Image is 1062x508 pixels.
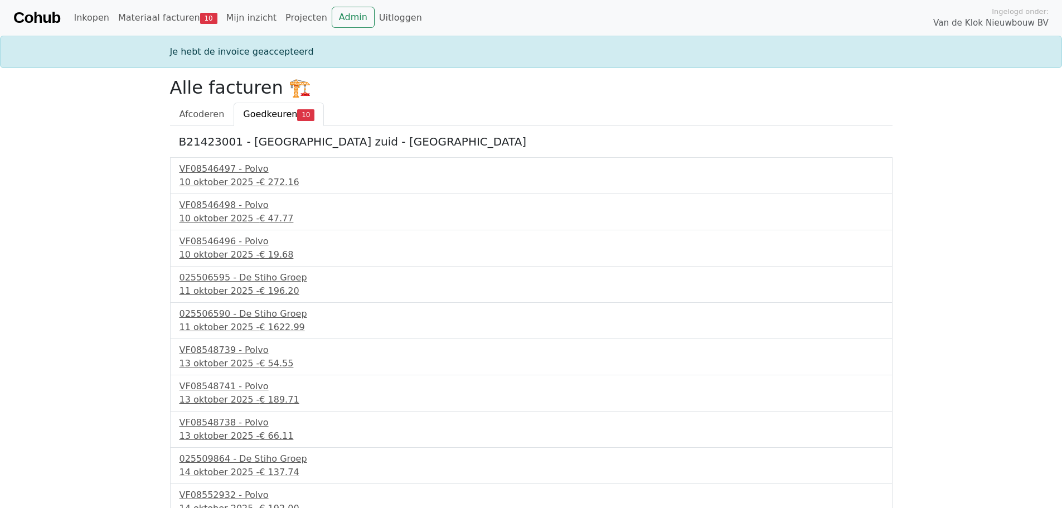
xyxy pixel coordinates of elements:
a: 025506590 - De Stiho Groep11 oktober 2025 -€ 1622.99 [180,307,883,334]
div: VF08546496 - Polvo [180,235,883,248]
h2: Alle facturen 🏗️ [170,77,893,98]
a: VF08546497 - Polvo10 oktober 2025 -€ 272.16 [180,162,883,189]
span: € 47.77 [259,213,293,224]
span: Goedkeuren [243,109,297,119]
span: Van de Klok Nieuwbouw BV [933,17,1049,30]
div: VF08546497 - Polvo [180,162,883,176]
span: € 66.11 [259,430,293,441]
div: 025506595 - De Stiho Groep [180,271,883,284]
span: 10 [297,109,314,120]
div: 13 oktober 2025 - [180,429,883,443]
div: 11 oktober 2025 - [180,284,883,298]
span: € 19.68 [259,249,293,260]
span: € 189.71 [259,394,299,405]
a: Materiaal facturen10 [114,7,222,29]
a: Cohub [13,4,60,31]
div: 14 oktober 2025 - [180,466,883,479]
a: VF08548739 - Polvo13 oktober 2025 -€ 54.55 [180,343,883,370]
div: VF08546498 - Polvo [180,199,883,212]
span: Ingelogd onder: [992,6,1049,17]
a: 025506595 - De Stiho Groep11 oktober 2025 -€ 196.20 [180,271,883,298]
div: VF08548741 - Polvo [180,380,883,393]
span: € 137.74 [259,467,299,477]
a: Goedkeuren10 [234,103,324,126]
a: VF08548738 - Polvo13 oktober 2025 -€ 66.11 [180,416,883,443]
div: 10 oktober 2025 - [180,176,883,189]
span: € 272.16 [259,177,299,187]
div: 025506590 - De Stiho Groep [180,307,883,321]
span: Afcoderen [180,109,225,119]
a: Uitloggen [375,7,426,29]
a: Admin [332,7,375,28]
a: Inkopen [69,7,113,29]
a: Mijn inzicht [222,7,282,29]
div: 13 oktober 2025 - [180,393,883,407]
a: Afcoderen [170,103,234,126]
div: VF08548739 - Polvo [180,343,883,357]
span: € 1622.99 [259,322,304,332]
a: VF08548741 - Polvo13 oktober 2025 -€ 189.71 [180,380,883,407]
div: 10 oktober 2025 - [180,212,883,225]
a: Projecten [281,7,332,29]
div: 025509864 - De Stiho Groep [180,452,883,466]
div: Je hebt de invoice geaccepteerd [163,45,899,59]
a: VF08546498 - Polvo10 oktober 2025 -€ 47.77 [180,199,883,225]
span: € 196.20 [259,286,299,296]
span: 10 [200,13,217,24]
a: VF08546496 - Polvo10 oktober 2025 -€ 19.68 [180,235,883,262]
div: 10 oktober 2025 - [180,248,883,262]
span: € 54.55 [259,358,293,369]
h5: B21423001 - [GEOGRAPHIC_DATA] zuid - [GEOGRAPHIC_DATA] [179,135,884,148]
div: VF08552932 - Polvo [180,488,883,502]
div: 11 oktober 2025 - [180,321,883,334]
a: 025509864 - De Stiho Groep14 oktober 2025 -€ 137.74 [180,452,883,479]
div: 13 oktober 2025 - [180,357,883,370]
div: VF08548738 - Polvo [180,416,883,429]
